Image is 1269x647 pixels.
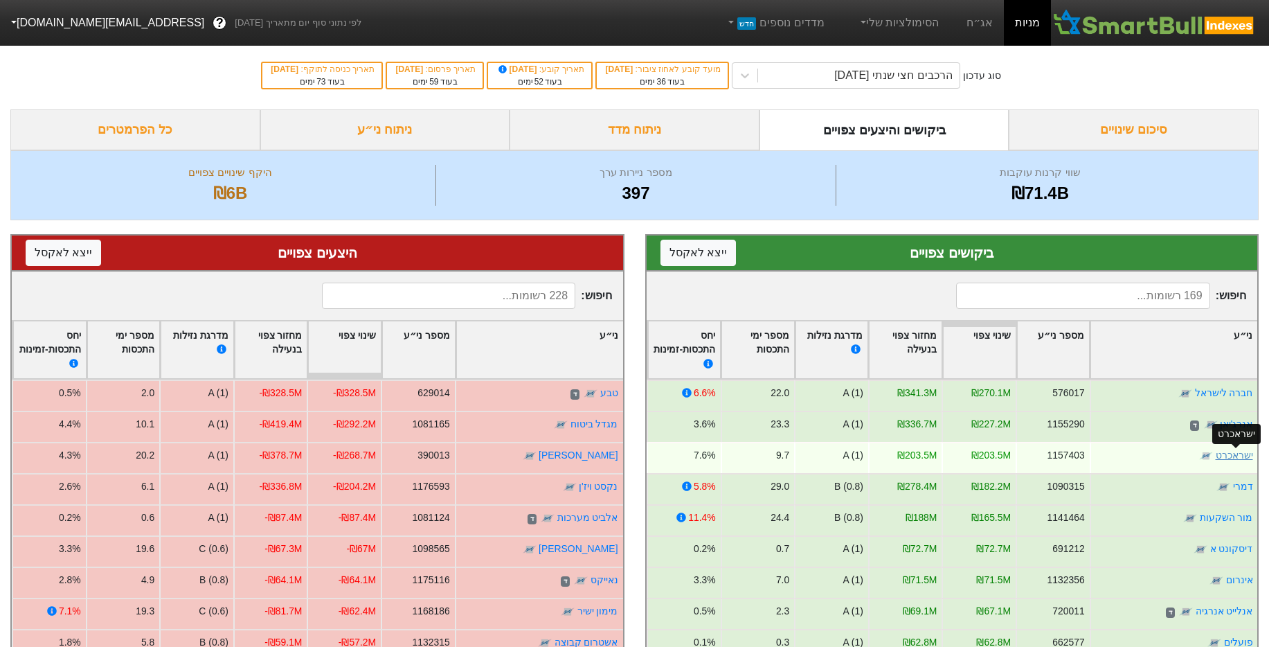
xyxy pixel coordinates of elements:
[557,512,618,523] a: אלביט מערכות
[574,574,588,588] img: tase link
[141,511,154,525] div: 0.6
[688,511,715,525] div: 11.4%
[495,76,584,88] div: בעוד ימים
[775,542,789,556] div: 0.7
[394,76,476,88] div: בעוד ימים
[1225,574,1252,585] a: אינרום
[771,479,789,494] div: 29.0
[333,417,376,432] div: -₪292.2M
[693,479,715,494] div: 5.8%
[322,283,576,309] input: 228 רשומות...
[771,386,789,400] div: 22.0
[523,543,537,557] img: tase link
[1047,448,1084,463] div: 1157403
[26,240,101,266] button: ייצא לאקסל
[523,450,537,463] img: tase link
[59,604,81,619] div: 7.1%
[1009,109,1259,150] div: סיכום שינויים
[563,481,577,495] img: tase link
[721,321,794,379] div: Toggle SortBy
[199,604,228,619] div: C (0.6)
[1183,512,1197,526] img: tase link
[346,542,376,556] div: -₪67M
[905,511,937,525] div: ₪188M
[843,417,863,432] div: A (1)
[834,67,953,84] div: הרכבים חצי שנתי [DATE]
[413,542,450,556] div: 1098565
[216,14,224,33] span: ?
[1189,420,1198,432] span: ד
[269,63,375,76] div: תאריך כניסה לתוקף :
[136,417,154,432] div: 10.1
[605,64,635,74] span: [DATE]
[1047,511,1084,525] div: 1141464
[561,605,575,619] img: tase link
[693,386,715,400] div: 6.6%
[59,479,81,494] div: 2.6%
[259,417,302,432] div: -₪419.4M
[577,605,618,617] a: מימון ישיר
[510,109,759,150] div: ניתוח מדד
[1047,417,1084,432] div: 1155290
[417,386,449,400] div: 629014
[28,181,432,206] div: ₪6B
[199,542,228,556] div: C (0.6)
[1194,543,1207,557] img: tase link
[264,604,302,619] div: -₪81.7M
[840,165,1241,181] div: שווי קרנות עוקבות
[264,542,302,556] div: -₪67.3M
[208,448,228,463] div: A (1)
[976,542,1011,556] div: ₪72.7M
[971,417,1010,432] div: ₪227.2M
[28,165,432,181] div: היקף שינויים צפויים
[1051,9,1258,37] img: SmartBull
[1047,573,1084,587] div: 1132356
[199,573,228,587] div: B (0.8)
[1052,386,1084,400] div: 576017
[1215,450,1252,461] a: ישראכרט
[737,17,756,30] span: חדש
[539,450,618,461] a: [PERSON_NAME]
[693,573,715,587] div: 3.3%
[495,63,584,76] div: תאריך קובע :
[413,604,450,619] div: 1168186
[333,479,376,494] div: -₪204.2M
[693,448,715,463] div: 7.6%
[943,321,1016,379] div: Toggle SortBy
[208,479,228,494] div: A (1)
[656,77,665,87] span: 36
[59,448,81,463] div: 4.3%
[584,387,597,401] img: tase link
[963,69,1001,83] div: סוג עדכון
[771,417,789,432] div: 23.3
[322,283,612,309] span: חיפוש :
[771,511,789,525] div: 24.4
[235,16,361,30] span: לפי נתוני סוף יום מתאריך [DATE]
[339,573,376,587] div: -₪64.1M
[59,386,81,400] div: 0.5%
[843,448,863,463] div: A (1)
[539,543,618,554] a: [PERSON_NAME]
[528,514,537,525] span: ד
[693,417,715,432] div: 3.6%
[413,573,450,587] div: 1175116
[13,321,86,379] div: Toggle SortBy
[971,479,1010,494] div: ₪182.2M
[394,63,476,76] div: תאריך פרסום :
[897,417,937,432] div: ₪336.7M
[1047,479,1084,494] div: 1090315
[59,417,81,432] div: 4.4%
[161,321,233,379] div: Toggle SortBy
[1017,321,1090,379] div: Toggle SortBy
[59,542,81,556] div: 3.3%
[333,448,376,463] div: -₪268.7M
[902,542,937,556] div: ₪72.7M
[843,604,863,619] div: A (1)
[800,328,863,372] div: מדרגת נזילות
[579,481,618,492] a: נקסט ויז'ן
[897,479,937,494] div: ₪278.4M
[976,604,1011,619] div: ₪67.1M
[429,77,438,87] span: 59
[440,165,832,181] div: מספר ניירות ערך
[976,573,1011,587] div: ₪71.5M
